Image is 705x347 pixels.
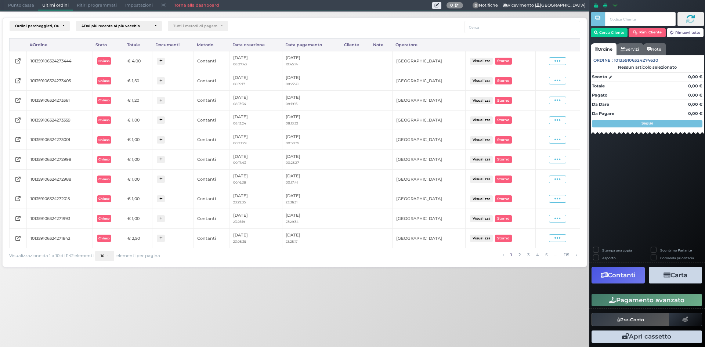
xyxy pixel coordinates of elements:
button: Storno [495,195,512,202]
td: [GEOGRAPHIC_DATA] [393,91,466,111]
strong: 0,00 € [688,74,702,79]
small: 08:19:15 [286,102,297,106]
b: Chiuso [98,236,109,240]
td: [GEOGRAPHIC_DATA] [393,51,466,71]
a: Note [643,43,665,55]
strong: 0,00 € [688,93,702,98]
button: Tutti i metodi di pagamento [168,21,228,31]
strong: Da Pagare [592,111,614,116]
button: Visualizza [470,156,493,163]
button: Visualizza [470,215,493,222]
div: Stato [93,39,124,51]
td: [DATE] [282,189,341,209]
label: Scontrino Parlante [660,248,692,253]
td: € 1,20 [124,91,152,111]
td: 101359106324271842 [27,228,93,248]
td: € 1,00 [124,110,152,130]
td: Contanti [194,228,229,248]
td: [DATE] [282,71,341,91]
span: Ritiri programmati [73,0,121,11]
input: Cerca [464,21,580,33]
span: Ultimi ordini [38,0,73,11]
button: Rim. Cliente [629,28,666,37]
div: Ordini parcheggiati, Ordini aperti, Ordini chiusi [15,24,59,28]
button: Apri cassetto [592,330,702,343]
div: Data pagamento [282,39,341,51]
button: Rimuovi tutto [667,28,704,37]
td: 101359106324272015 [27,189,93,209]
div: Tutti i metodi di pagamento [173,24,217,28]
label: Comanda prioritaria [660,256,694,260]
b: Chiuso [98,98,109,102]
button: Storno [495,58,512,65]
b: Chiuso [98,138,109,142]
td: Contanti [194,209,229,228]
b: Chiuso [98,177,109,181]
td: [DATE] [229,110,282,130]
td: 101359106324272988 [27,169,93,189]
div: Data creazione [229,39,282,51]
button: Visualizza [470,97,493,104]
label: Asporto [602,256,616,260]
a: Servizi [617,43,643,55]
strong: 0,00 € [688,111,702,116]
td: [GEOGRAPHIC_DATA] [393,228,466,248]
td: Contanti [194,189,229,209]
span: 0 [473,2,479,9]
td: [DATE] [282,228,341,248]
strong: Sconto [592,74,607,80]
div: elementi per pagina [95,251,160,261]
small: 10:45:14 [286,62,298,66]
div: Operatore [393,39,466,51]
td: € 1,50 [124,71,152,91]
div: Note [370,39,392,51]
div: Nessun articolo selezionato [591,65,704,70]
div: Totale [124,39,152,51]
div: Dal più recente al più vecchio [82,24,151,28]
a: Torna alla dashboard [170,0,223,11]
b: Chiuso [98,217,109,220]
td: Contanti [194,169,229,189]
span: Punto cassa [4,0,38,11]
button: Pagamento avanzato [592,294,702,306]
small: 23:36:31 [286,200,297,204]
small: 23:05:35 [233,239,246,243]
label: Stampa una copia [602,248,632,253]
b: Chiuso [98,59,109,63]
div: Documenti [152,39,194,51]
a: alla pagina 115 [562,251,571,259]
button: Visualizza [470,77,493,84]
b: Chiuso [98,79,109,83]
button: Visualizza [470,116,493,123]
td: 101359106324272998 [27,150,93,170]
td: [DATE] [282,209,341,228]
td: Contanti [194,110,229,130]
a: alla pagina 4 [534,251,540,259]
b: 0 [450,3,453,8]
b: Chiuso [98,158,109,161]
td: [DATE] [229,51,282,71]
span: Ordine : [593,57,613,64]
small: 23:29:34 [286,220,299,224]
button: Storno [495,136,512,143]
small: 00:16:38 [233,180,246,184]
button: Visualizza [470,58,493,65]
button: Storno [495,97,512,104]
strong: Totale [592,83,605,88]
td: [DATE] [282,169,341,189]
strong: Da Dare [592,102,609,107]
td: [GEOGRAPHIC_DATA] [393,150,466,170]
small: 23:25:19 [233,220,245,224]
span: 101359106324274630 [614,57,658,64]
td: [GEOGRAPHIC_DATA] [393,189,466,209]
small: 00:23:29 [233,141,246,145]
td: € 1,00 [124,150,152,170]
td: Contanti [194,51,229,71]
button: Visualizza [470,235,493,242]
strong: 0,00 € [688,102,702,107]
a: alla pagina 5 [543,251,549,259]
td: € 1,00 [124,130,152,150]
div: Metodo [194,39,229,51]
small: 00:23:27 [286,160,299,165]
button: Cerca Cliente [591,28,628,37]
